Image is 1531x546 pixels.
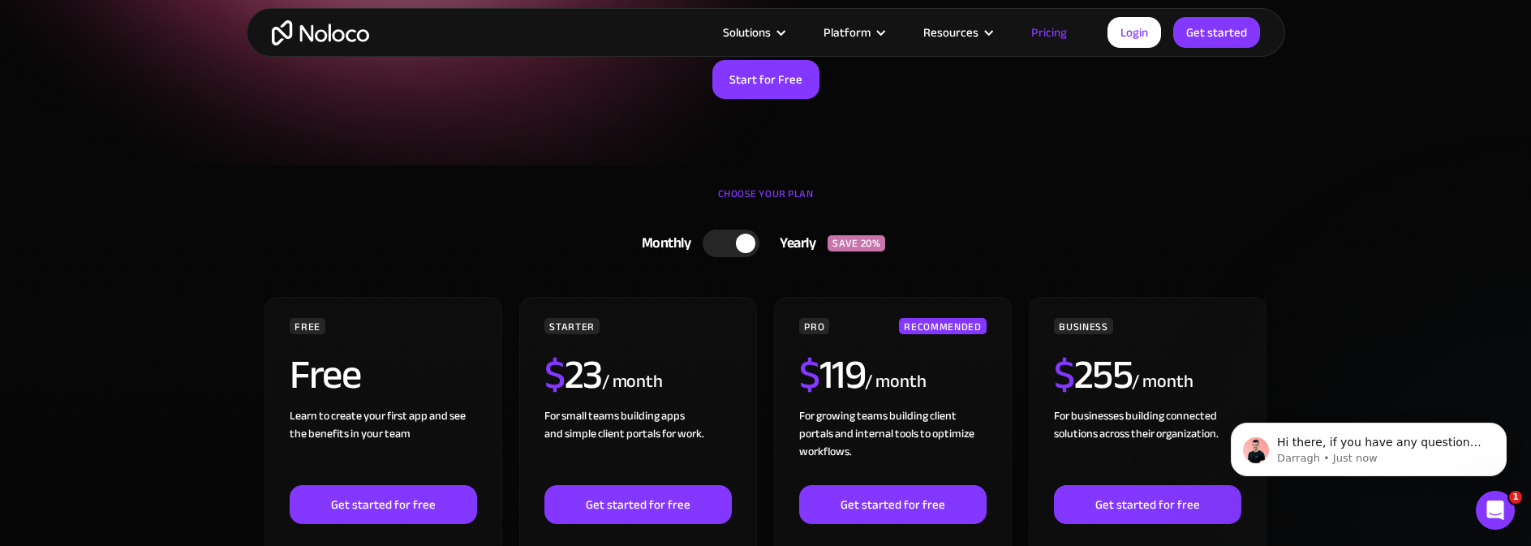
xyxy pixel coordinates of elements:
[1054,485,1241,524] a: Get started for free
[712,60,819,99] a: Start for Free
[865,369,926,395] div: / month
[1107,17,1161,48] a: Login
[290,407,476,485] div: Learn to create your first app and see the benefits in your team ‍
[723,22,771,43] div: Solutions
[272,20,369,45] a: home
[602,369,663,395] div: / month
[1476,491,1515,530] iframe: Intercom live chat
[1054,407,1241,485] div: For businesses building connected solutions across their organization. ‍
[799,318,829,334] div: PRO
[803,22,903,43] div: Platform
[1054,318,1112,334] div: BUSINESS
[290,355,360,395] h2: Free
[799,485,986,524] a: Get started for free
[544,318,599,334] div: STARTER
[1011,22,1087,43] a: Pricing
[828,235,885,252] div: SAVE 20%
[263,182,1269,222] div: CHOOSE YOUR PLAN
[1173,17,1260,48] a: Get started
[759,231,828,256] div: Yearly
[1206,389,1531,502] iframe: Intercom notifications message
[544,407,731,485] div: For small teams building apps and simple client portals for work. ‍
[923,22,978,43] div: Resources
[799,407,986,485] div: For growing teams building client portals and internal tools to optimize workflows.
[544,485,731,524] a: Get started for free
[703,22,803,43] div: Solutions
[1054,337,1074,413] span: $
[799,355,865,395] h2: 119
[903,22,1011,43] div: Resources
[1054,355,1132,395] h2: 255
[290,485,476,524] a: Get started for free
[544,355,602,395] h2: 23
[1132,369,1193,395] div: / month
[621,231,703,256] div: Monthly
[1509,491,1522,504] span: 1
[899,318,986,334] div: RECOMMENDED
[290,318,325,334] div: FREE
[824,22,871,43] div: Platform
[799,337,819,413] span: $
[544,337,565,413] span: $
